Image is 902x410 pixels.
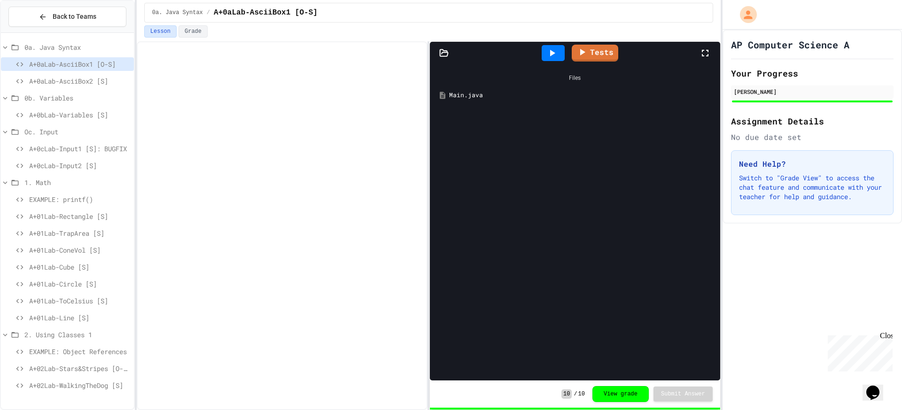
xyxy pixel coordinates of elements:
[29,76,130,86] span: A+0aLab-AsciiBox2 [S]
[4,4,65,60] div: Chat with us now!Close
[29,194,130,204] span: EXAMPLE: printf()
[24,178,130,187] span: 1. Math
[572,45,618,62] a: Tests
[574,390,577,398] span: /
[731,38,849,51] h1: AP Computer Science A
[824,332,893,371] iframe: chat widget
[578,390,585,398] span: 10
[179,25,208,38] button: Grade
[29,161,130,170] span: A+0cLab-Input2 [S]
[24,93,130,103] span: 0b. Variables
[435,69,715,87] div: Files
[152,9,203,16] span: 0a. Java Syntax
[449,91,714,100] div: Main.java
[653,387,713,402] button: Submit Answer
[29,59,130,69] span: A+0aLab-AsciiBox1 [O-S]
[739,173,886,201] p: Switch to "Grade View" to access the chat feature and communicate with your teacher for help and ...
[29,211,130,221] span: A+01Lab-Rectangle [S]
[29,110,130,120] span: A+0bLab-Variables [S]
[739,158,886,170] h3: Need Help?
[863,372,893,401] iframe: chat widget
[734,87,891,96] div: [PERSON_NAME]
[731,132,894,143] div: No due date set
[661,390,705,398] span: Submit Answer
[24,42,130,52] span: 0a. Java Syntax
[29,313,130,323] span: A+01Lab-Line [S]
[214,7,318,18] span: A+0aLab-AsciiBox1 [O-S]
[592,386,649,402] button: View grade
[29,296,130,306] span: A+01Lab-ToCelsius [S]
[24,127,130,137] span: Oc. Input
[24,330,130,340] span: 2. Using Classes 1
[561,389,572,399] span: 10
[29,279,130,289] span: A+01Lab-Circle [S]
[29,347,130,356] span: EXAMPLE: Object References
[731,67,894,80] h2: Your Progress
[29,144,130,154] span: A+0cLab-Input1 [S]: BUGFIX
[29,364,130,373] span: A+02Lab-Stars&Stripes [O-S]
[731,115,894,128] h2: Assignment Details
[8,7,126,27] button: Back to Teams
[29,380,130,390] span: A+02Lab-WalkingTheDog [S]
[29,262,130,272] span: A+01Lab-Cube [S]
[53,12,96,22] span: Back to Teams
[144,25,177,38] button: Lesson
[730,4,759,25] div: My Account
[29,228,130,238] span: A+01Lab-TrapArea [S]
[29,245,130,255] span: A+01Lab-ConeVol [S]
[207,9,210,16] span: /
